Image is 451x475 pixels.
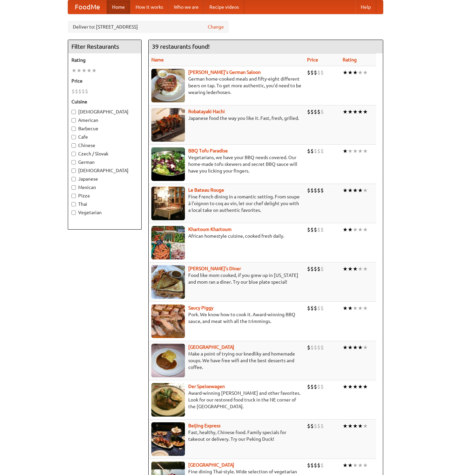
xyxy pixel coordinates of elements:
li: $ [310,226,314,233]
li: $ [307,147,310,155]
li: $ [320,187,324,194]
a: FoodMe [68,0,107,14]
li: ★ [348,69,353,76]
a: Beijing Express [188,423,220,428]
li: $ [75,88,78,95]
a: Saucy Piggy [188,305,213,311]
li: ★ [358,383,363,390]
li: $ [317,147,320,155]
input: [DEMOGRAPHIC_DATA] [71,169,76,173]
h4: Filter Restaurants [68,40,141,53]
li: ★ [348,265,353,273]
b: Der Speisewagen [188,384,225,389]
li: $ [314,147,317,155]
li: $ [82,88,85,95]
li: ★ [343,383,348,390]
li: ★ [363,147,368,155]
label: Japanese [71,176,138,182]
li: ★ [358,422,363,430]
li: $ [310,147,314,155]
li: $ [320,462,324,469]
li: ★ [348,383,353,390]
img: bateaurouge.jpg [151,187,185,220]
li: $ [307,462,310,469]
img: saucy.jpg [151,304,185,338]
li: ★ [353,462,358,469]
li: ★ [343,187,348,194]
li: $ [314,462,317,469]
li: $ [307,187,310,194]
li: $ [320,422,324,430]
li: ★ [363,304,368,312]
li: ★ [348,304,353,312]
li: $ [307,69,310,76]
p: German home-cooked meals and fifty-eight different beers on tap. To get more authentic, you'd nee... [151,76,302,96]
input: Thai [71,202,76,206]
li: $ [85,88,88,95]
p: Food like mom cooked, if you grew up in [US_STATE] and mom ran a diner. Try our blue plate special! [151,272,302,285]
li: $ [314,422,317,430]
p: Japanese food the way you like it. Fast, fresh, grilled. [151,115,302,122]
li: ★ [353,265,358,273]
img: esthers.jpg [151,69,185,102]
li: $ [71,88,75,95]
div: Deliver to: [STREET_ADDRESS] [68,21,229,33]
label: Cafe [71,134,138,140]
input: Chinese [71,143,76,148]
li: ★ [87,67,92,74]
li: $ [317,187,320,194]
a: [PERSON_NAME]'s German Saloon [188,69,261,75]
img: khartoum.jpg [151,226,185,259]
li: $ [320,108,324,115]
li: ★ [353,226,358,233]
li: $ [320,304,324,312]
li: ★ [358,69,363,76]
img: robatayaki.jpg [151,108,185,142]
li: $ [310,69,314,76]
li: ★ [343,344,348,351]
li: $ [307,304,310,312]
li: $ [314,344,317,351]
label: Vegetarian [71,209,138,216]
li: ★ [343,147,348,155]
li: ★ [358,304,363,312]
label: [DEMOGRAPHIC_DATA] [71,167,138,174]
img: speisewagen.jpg [151,383,185,417]
li: $ [310,383,314,390]
li: ★ [353,108,358,115]
p: Award-winning [PERSON_NAME] and other favorites. Look for our restored food truck in the NE corne... [151,390,302,410]
li: $ [317,422,320,430]
li: $ [307,108,310,115]
li: $ [314,265,317,273]
li: ★ [363,422,368,430]
h5: Price [71,78,138,84]
li: ★ [353,383,358,390]
li: ★ [77,67,82,74]
li: $ [314,108,317,115]
label: [DEMOGRAPHIC_DATA] [71,108,138,115]
li: ★ [353,69,358,76]
li: $ [310,422,314,430]
a: Name [151,57,164,62]
a: Home [107,0,130,14]
li: ★ [358,344,363,351]
label: Barbecue [71,125,138,132]
li: $ [314,304,317,312]
li: ★ [348,187,353,194]
label: Chinese [71,142,138,149]
input: American [71,118,76,123]
input: Mexican [71,185,76,190]
a: Le Bateau Rouge [188,187,224,193]
a: How it works [130,0,168,14]
li: ★ [348,462,353,469]
a: Change [208,23,224,30]
label: Pizza [71,192,138,199]
li: ★ [348,108,353,115]
li: ★ [358,187,363,194]
b: Khartoum Khartoum [188,227,232,232]
li: ★ [82,67,87,74]
label: German [71,159,138,165]
li: $ [320,69,324,76]
li: $ [78,88,82,95]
